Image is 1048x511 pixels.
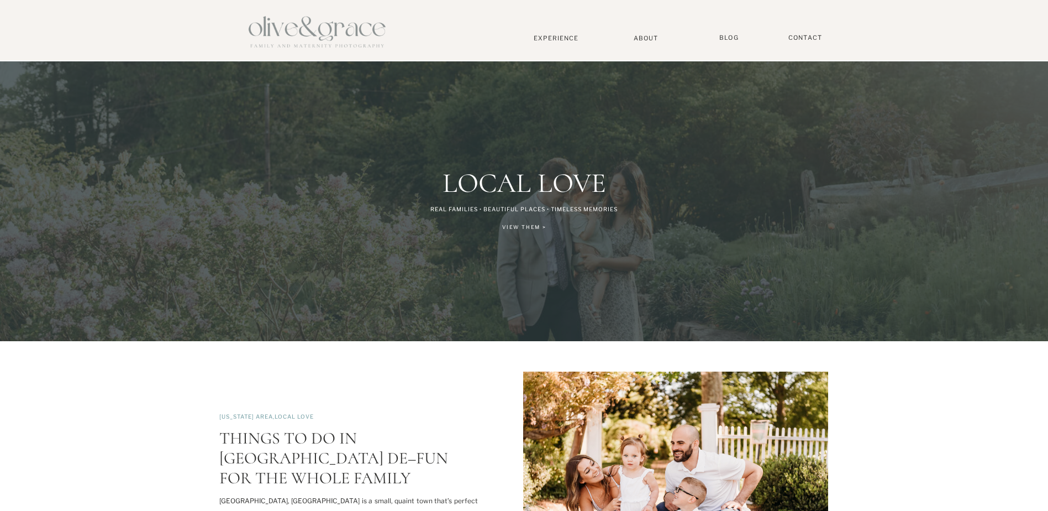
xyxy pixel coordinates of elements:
a: About [629,34,663,41]
a: Experience [520,34,593,42]
p: , [219,414,475,422]
a: Local Love [275,413,314,420]
a: View Them > [472,222,577,234]
a: [US_STATE] Area [219,413,273,420]
a: BLOG [715,34,743,42]
a: Contact [783,34,828,42]
a: Things to do in [GEOGRAPHIC_DATA] DE–Fun for the Whole Family [219,428,448,488]
p: Real families • beautiful places • Timeless Memories [372,206,677,212]
h1: Local Love [393,168,656,197]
